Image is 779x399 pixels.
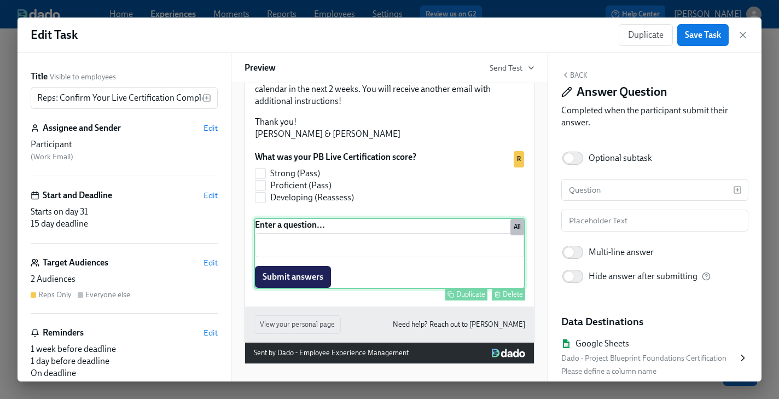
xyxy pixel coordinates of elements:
[561,329,748,388] div: Google SheetsDado - Project Blueprint Foundations CertificationPlease define a column name
[445,288,487,300] button: Duplicate
[510,219,524,235] div: Used by all audiences
[561,315,748,329] h5: Data Destinations
[619,24,673,46] button: Duplicate
[589,246,654,258] div: Multi-line answer
[561,365,737,378] div: Please define a column name
[561,210,748,232] input: Enter a placeholder text...
[702,272,711,281] svg: After the participant submits an answer, it will be hidden to ensure privacy
[254,218,525,289] div: Enter a question...Submit answers Duplicate DeleteAll
[31,152,73,161] span: ( Work Email )
[202,94,211,102] svg: Insert text variable
[456,290,485,298] div: Duplicate
[43,189,112,201] h6: Start and Deadline
[31,71,48,83] label: Title
[490,62,534,73] button: Send Test
[677,24,729,46] button: Save Task
[38,290,71,300] div: Reps Only
[492,349,525,357] img: Dado
[503,290,523,298] div: Delete
[31,355,218,367] div: 1 day before deadline
[561,71,588,79] button: Back
[43,257,108,269] h6: Target Audiences
[561,105,748,129] div: Completed when the participant submit their answer.
[561,352,737,365] div: Dado - Project Blueprint Foundations Certification
[31,343,218,355] div: 1 week before deadline
[85,290,130,300] div: Everyone else
[204,190,218,201] button: Edit
[31,122,218,176] div: Assignee and SenderEditParticipant (Work Email)
[31,27,78,43] h1: Edit Task
[589,152,652,164] div: Optional subtask
[577,84,667,100] h4: Answer Question
[31,206,218,218] div: Starts on day 31
[43,327,84,339] h6: Reminders
[31,257,218,314] div: Target AudiencesEdit2 AudiencesReps OnlyEveryone else
[31,138,218,151] div: Participant
[589,270,711,282] div: Hide answer after submitting
[628,30,664,41] span: Duplicate
[204,257,218,268] button: Edit
[254,150,525,209] div: What was your PB Live Certification score?Strong (Pass)Proficient (Pass)Developing (Reassess)R
[685,30,721,41] span: Save Task
[733,186,742,194] svg: Insert text variable
[254,347,409,359] div: Sent by Dado - Employee Experience Management
[393,319,525,331] a: Need help? Reach out to [PERSON_NAME]
[204,123,218,134] button: Edit
[254,315,341,334] button: View your personal page
[31,327,218,393] div: RemindersEdit1 week before deadline1 day before deadlineOn deadline
[245,62,276,74] h6: Preview
[31,218,88,229] span: 15 day deadline
[492,288,525,300] button: Delete
[31,367,218,379] div: On deadline
[43,122,121,134] h6: Assignee and Sender
[204,327,218,338] button: Edit
[514,151,524,167] div: Used by Reps Only audience
[260,319,335,330] span: View your personal page
[31,273,218,285] div: 2 Audiences
[575,338,629,350] div: Google Sheets
[561,179,733,201] input: Enter a question...
[50,72,116,82] span: Visible to employees
[31,189,218,244] div: Start and DeadlineEditStarts on day 3115 day deadline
